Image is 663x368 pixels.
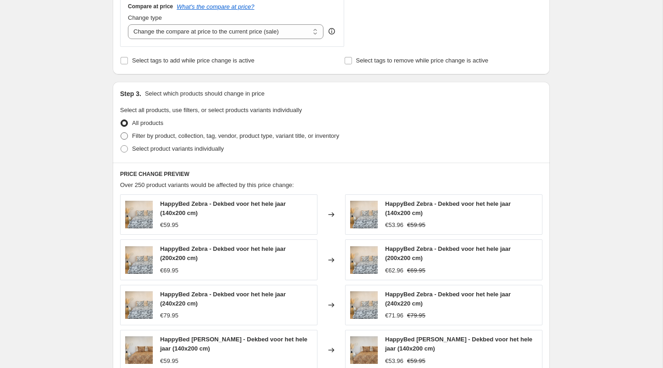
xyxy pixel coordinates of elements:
[407,311,426,320] strike: €79.95
[177,3,254,10] button: What's the compare at price?
[160,200,286,216] span: HappyBed Zebra - Dekbed voor het hele jaar (140x200 cm)
[125,291,153,319] img: Studiofirst_dekbedzebra_80x.png
[385,291,511,307] span: HappyBed Zebra - Dekbed voor het hele jaar (240x220 cm)
[160,221,179,230] div: €59.95
[125,336,153,364] img: Studiofirst_dekbedpanter_80x.png
[385,200,511,216] span: HappyBed Zebra - Dekbed voor het hele jaar (140x200 cm)
[120,170,542,178] h6: PRICE CHANGE PREVIEW
[350,246,378,274] img: Studiofirst_dekbedzebra_80x.png
[350,201,378,228] img: Studiofirst_dekbedzebra_80x.png
[385,245,511,261] span: HappyBed Zebra - Dekbed voor het hele jaar (200x200 cm)
[407,266,426,275] strike: €69.95
[160,266,179,275] div: €69.95
[350,291,378,319] img: Studiofirst_dekbedzebra_80x.png
[160,245,286,261] span: HappyBed Zebra - Dekbed voor het hele jaar (200x200 cm)
[132,119,163,126] span: All products
[132,145,224,152] span: Select product variants individually
[145,89,265,98] p: Select which products should change in price
[160,336,307,352] span: HappyBed [PERSON_NAME] - Dekbed voor het hele jaar (140x200 cm)
[160,311,179,320] div: €79.95
[120,181,294,188] span: Over 250 product variants would be affected by this price change:
[356,57,489,64] span: Select tags to remove while price change is active
[128,14,162,21] span: Change type
[407,357,426,366] strike: €59.95
[125,201,153,228] img: Studiofirst_dekbedzebra_80x.png
[385,357,404,366] div: €53.96
[132,57,254,64] span: Select tags to add while price change is active
[327,27,336,36] div: help
[132,132,339,139] span: Filter by product, collection, tag, vendor, product type, variant title, or inventory
[120,107,302,113] span: Select all products, use filters, or select products variants individually
[160,357,179,366] div: €59.95
[407,221,426,230] strike: €59.95
[385,266,404,275] div: €62.96
[385,221,404,230] div: €53.96
[128,3,173,10] h3: Compare at price
[385,311,404,320] div: €71.96
[350,336,378,364] img: Studiofirst_dekbedpanter_80x.png
[160,291,286,307] span: HappyBed Zebra - Dekbed voor het hele jaar (240x220 cm)
[120,89,141,98] h2: Step 3.
[385,336,532,352] span: HappyBed [PERSON_NAME] - Dekbed voor het hele jaar (140x200 cm)
[125,246,153,274] img: Studiofirst_dekbedzebra_80x.png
